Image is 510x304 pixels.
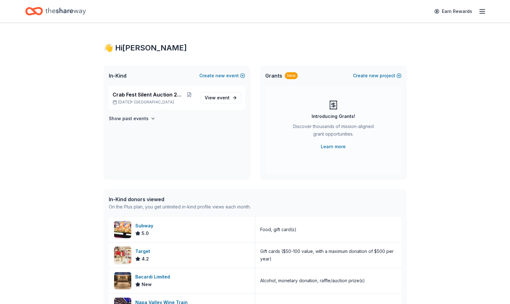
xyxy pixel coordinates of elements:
button: Show past events [109,115,155,122]
div: Food, gift card(s) [260,226,296,233]
div: Target [135,248,153,255]
h4: Show past events [109,115,149,122]
span: 4.2 [142,255,149,263]
div: Subway [135,222,156,230]
span: Grants [265,72,282,79]
span: 5.0 [142,230,149,237]
a: Home [25,4,86,19]
div: Introducing Grants! [312,113,355,120]
span: View [205,94,230,102]
span: new [215,72,225,79]
div: 👋 Hi [PERSON_NAME] [104,43,407,53]
span: new [369,72,378,79]
a: Learn more [321,143,346,150]
a: Earn Rewards [431,6,476,17]
div: In-Kind donors viewed [109,196,251,203]
img: Image for Subway [114,221,131,238]
div: Bacardi Limited [135,273,173,281]
button: Createnewproject [353,72,402,79]
span: Crab Fest Silent Auction 2026 [113,91,184,98]
img: Image for Bacardi Limited [114,272,131,289]
p: [DATE] • [113,100,196,105]
div: Gift cards ($50-100 value, with a maximum donation of $500 per year) [260,248,396,263]
div: On the Plus plan, you get unlimited in-kind profile views each month. [109,203,251,211]
div: Discover thousands of mission-aligned grant opportunities. [290,123,376,140]
span: New [142,281,152,288]
button: Createnewevent [199,72,245,79]
div: Alcohol, monetary donation, raffle/auction prize(s) [260,277,365,284]
span: event [217,95,230,100]
span: [GEOGRAPHIC_DATA] [134,100,174,105]
span: In-Kind [109,72,126,79]
div: New [285,72,298,79]
img: Image for Target [114,247,131,264]
a: View event [201,92,241,103]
